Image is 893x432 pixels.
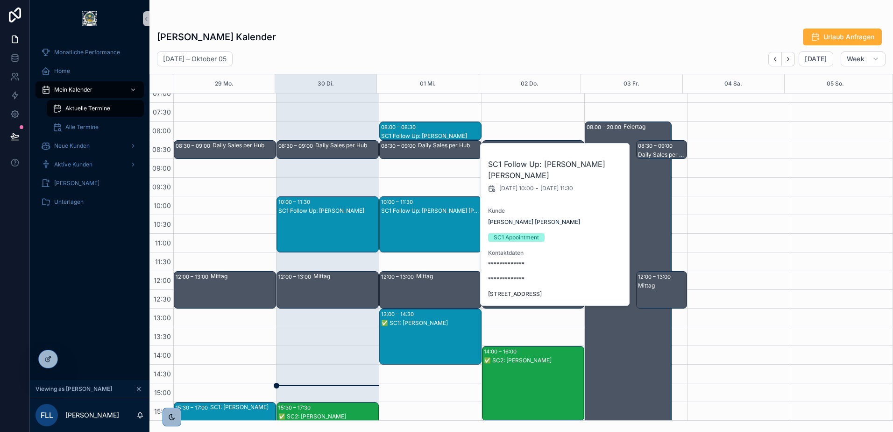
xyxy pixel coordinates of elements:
[540,185,573,192] span: [DATE] 11:30
[277,272,378,308] div: 12:00 – 13:00Mittag
[841,51,886,66] button: Week
[150,164,173,172] span: 09:00
[827,74,844,93] button: 05 So.
[35,63,144,79] a: Home
[637,141,687,158] div: 08:30 – 09:00Daily Sales per Hub
[805,55,827,63] span: [DATE]
[65,410,119,420] p: [PERSON_NAME]
[176,141,213,151] div: 08:30 – 09:00
[278,207,378,215] div: SC1 Follow Up: [PERSON_NAME]
[82,11,97,26] img: App logo
[35,194,144,210] a: Unterlagen
[54,49,120,56] span: Monatliche Performance
[278,403,313,412] div: 15:30 – 17:30
[587,122,624,132] div: 08:00 – 20:00
[54,180,99,187] span: [PERSON_NAME]
[484,347,519,356] div: 14:00 – 16:00
[174,141,276,158] div: 08:30 – 09:00Daily Sales per Hub
[420,74,436,93] div: 01 Mi.
[488,218,580,226] a: [PERSON_NAME] [PERSON_NAME]
[65,123,99,131] span: Alle Termine
[65,105,110,112] span: Aktuelle Termine
[381,122,418,132] div: 08:00 – 08:30
[152,407,173,415] span: 15:30
[41,410,53,421] span: FLL
[482,141,584,158] div: 08:30 – 09:00Daily Sales per Hub
[381,319,481,327] div: ✅ SC1: [PERSON_NAME]
[488,290,623,298] span: [STREET_ADDRESS]
[768,52,782,66] button: Back
[318,74,334,93] button: 30 Di.
[277,197,378,252] div: 10:00 – 11:30SC1 Follow Up: [PERSON_NAME]
[381,207,481,215] div: SC1 Follow Up: [PERSON_NAME] [PERSON_NAME]
[35,44,144,61] a: Monatliche Performance
[35,156,144,173] a: Aktive Kunden
[151,202,173,209] span: 10:00
[799,51,833,66] button: [DATE]
[151,370,173,378] span: 14:30
[151,295,173,303] span: 12:30
[151,220,173,228] span: 10:30
[484,141,521,151] div: 08:30 – 09:00
[782,52,795,66] button: Next
[624,74,639,93] button: 03 Fr.
[499,185,534,192] span: [DATE] 10:00
[380,272,481,308] div: 12:00 – 13:00Mittag
[381,310,416,319] div: 13:00 – 14:30
[638,272,673,281] div: 12:00 – 13:00
[210,403,275,411] div: SC1: [PERSON_NAME]
[278,272,313,281] div: 12:00 – 13:00
[494,233,539,242] div: SC1 Appointment
[211,273,275,280] div: Mittag
[151,332,173,340] span: 13:30
[638,151,687,158] div: Daily Sales per Hub
[823,32,874,42] span: Urlaub Anfragen
[278,197,312,207] div: 10:00 – 11:30
[277,141,378,158] div: 08:30 – 09:00Daily Sales per Hub
[54,142,90,150] span: Neue Kunden
[380,122,481,140] div: 08:00 – 08:30SC1 Follow Up: [PERSON_NAME]
[484,357,583,364] div: ✅ SC2: [PERSON_NAME]
[152,389,173,396] span: 15:00
[315,142,378,149] div: Daily Sales per Hub
[54,161,92,168] span: Aktive Kunden
[521,74,539,93] div: 02 Do.
[153,239,173,247] span: 11:00
[30,37,149,223] div: scrollable content
[488,207,623,215] span: Kunde
[380,197,481,252] div: 10:00 – 11:30SC1 Follow Up: [PERSON_NAME] [PERSON_NAME]
[380,141,481,158] div: 08:30 – 09:00Daily Sales per Hub
[54,198,84,206] span: Unterlagen
[153,258,173,266] span: 11:30
[54,86,92,94] span: Mein Kalender
[638,141,675,151] div: 08:30 – 09:00
[176,403,210,412] div: 15:30 – 17:00
[151,276,173,284] span: 12:00
[213,142,275,149] div: Daily Sales per Hub
[313,273,378,280] div: Mittag
[416,273,481,280] div: Mittag
[35,385,112,393] span: Viewing as [PERSON_NAME]
[381,197,415,207] div: 10:00 – 11:30
[47,100,144,117] a: Aktuelle Termine
[150,89,173,97] span: 07:00
[380,309,481,364] div: 13:00 – 14:30✅ SC1: [PERSON_NAME]
[638,282,687,289] div: Mittag
[278,141,315,151] div: 08:30 – 09:00
[151,351,173,359] span: 14:00
[803,29,882,45] button: Urlaub Anfragen
[151,314,173,322] span: 13:00
[536,185,539,192] span: -
[150,145,173,153] span: 08:30
[215,74,234,93] button: 29 Mo.
[724,74,742,93] button: 04 Sa.
[381,272,416,281] div: 12:00 – 13:00
[35,81,144,98] a: Mein Kalender
[637,272,687,308] div: 12:00 – 13:00Mittag
[488,158,623,181] h2: SC1 Follow Up: [PERSON_NAME] [PERSON_NAME]
[488,249,623,257] span: Kontaktdaten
